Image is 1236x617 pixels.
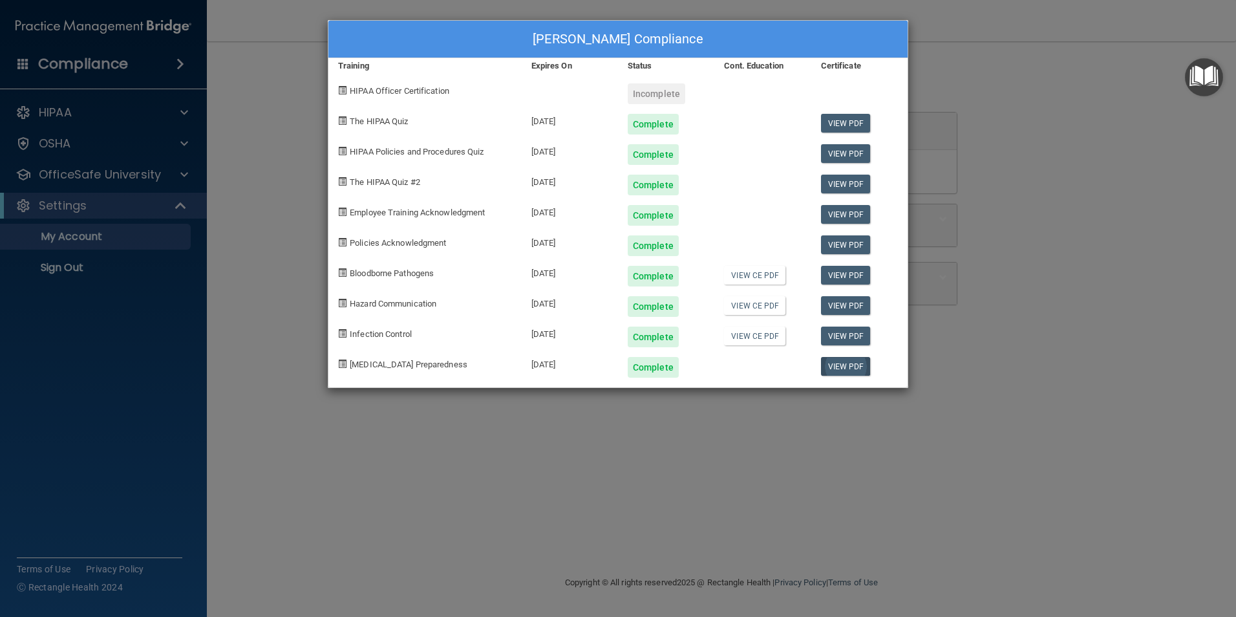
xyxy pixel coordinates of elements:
span: Bloodborne Pathogens [350,268,434,278]
div: [DATE] [522,165,618,195]
div: Cont. Education [714,58,811,74]
div: Complete [628,357,679,378]
span: The HIPAA Quiz #2 [350,177,420,187]
div: Expires On [522,58,618,74]
span: Employee Training Acknowledgment [350,208,485,217]
div: [DATE] [522,135,618,165]
div: Complete [628,266,679,287]
div: Complete [628,144,679,165]
div: Complete [628,114,679,135]
span: HIPAA Officer Certification [350,86,449,96]
a: View PDF [821,266,871,285]
a: View PDF [821,144,871,163]
div: [DATE] [522,195,618,226]
span: HIPAA Policies and Procedures Quiz [350,147,484,157]
div: Complete [628,175,679,195]
div: [DATE] [522,256,618,287]
div: [DATE] [522,104,618,135]
div: [DATE] [522,317,618,347]
a: View PDF [821,205,871,224]
div: [DATE] [522,287,618,317]
div: Complete [628,205,679,226]
div: Certificate [811,58,908,74]
span: The HIPAA Quiz [350,116,408,126]
span: [MEDICAL_DATA] Preparedness [350,360,467,369]
div: [DATE] [522,226,618,256]
a: View PDF [821,296,871,315]
div: Incomplete [628,83,685,104]
a: View PDF [821,235,871,254]
a: View CE PDF [724,296,785,315]
div: [DATE] [522,347,618,378]
span: Hazard Communication [350,299,436,308]
span: Policies Acknowledgment [350,238,446,248]
div: Complete [628,327,679,347]
button: Open Resource Center [1185,58,1223,96]
a: View PDF [821,357,871,376]
span: Infection Control [350,329,412,339]
a: View PDF [821,114,871,133]
div: Training [328,58,522,74]
div: Complete [628,235,679,256]
a: View CE PDF [724,266,785,285]
div: Complete [628,296,679,317]
a: View CE PDF [724,327,785,345]
div: Status [618,58,714,74]
a: View PDF [821,175,871,193]
div: [PERSON_NAME] Compliance [328,21,908,58]
a: View PDF [821,327,871,345]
